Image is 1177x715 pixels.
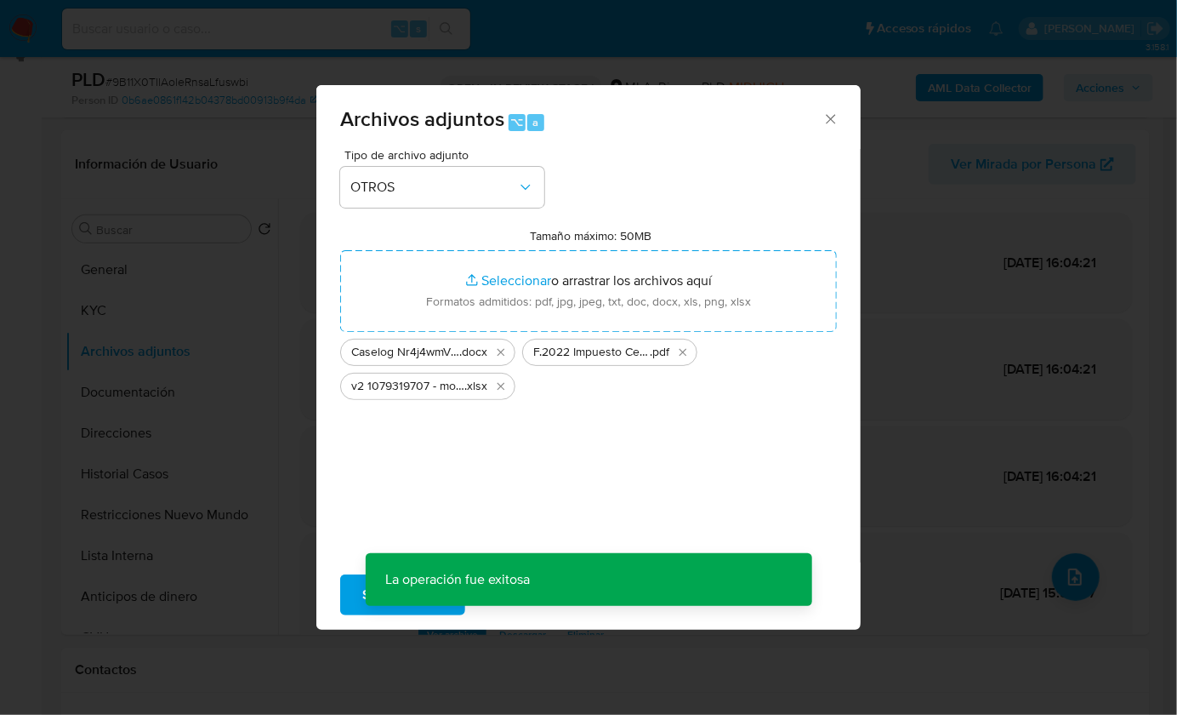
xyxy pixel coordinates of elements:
[491,342,511,363] button: Eliminar Caselog Nr4j4wmVjeQuSFDO8IquIjAa_2025_09_15_11_37_13.docx
[351,344,459,361] span: Caselog Nr4j4wmVjeQuSFDO8IquIjAa_2025_09_15_11_37_13
[340,104,504,134] span: Archivos adjuntos
[532,114,538,130] span: a
[464,378,487,395] span: .xlsx
[650,344,669,361] span: .pdf
[491,376,511,397] button: Eliminar v2 1079319707 - movimientos.xlsx
[340,575,465,615] button: Subir archivo
[510,114,523,130] span: ⌥
[822,111,838,126] button: Cerrar
[673,342,693,363] button: Eliminar F.2022 Impuesto Cedular Renta financiera DURAN 2024.pdf
[350,179,517,196] span: OTROS
[344,149,549,161] span: Tipo de archivo adjunto
[340,332,837,400] ul: Archivos seleccionados
[531,228,652,243] label: Tamaño máximo: 50MB
[533,344,650,361] span: F.2022 Impuesto Cedular Renta financiera DURAN 2024
[351,378,464,395] span: v2 1079319707 - movimientos
[459,344,487,361] span: .docx
[494,576,549,614] span: Cancelar
[340,167,544,208] button: OTROS
[366,553,551,606] p: La operación fue exitosa
[362,576,443,614] span: Subir archivo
